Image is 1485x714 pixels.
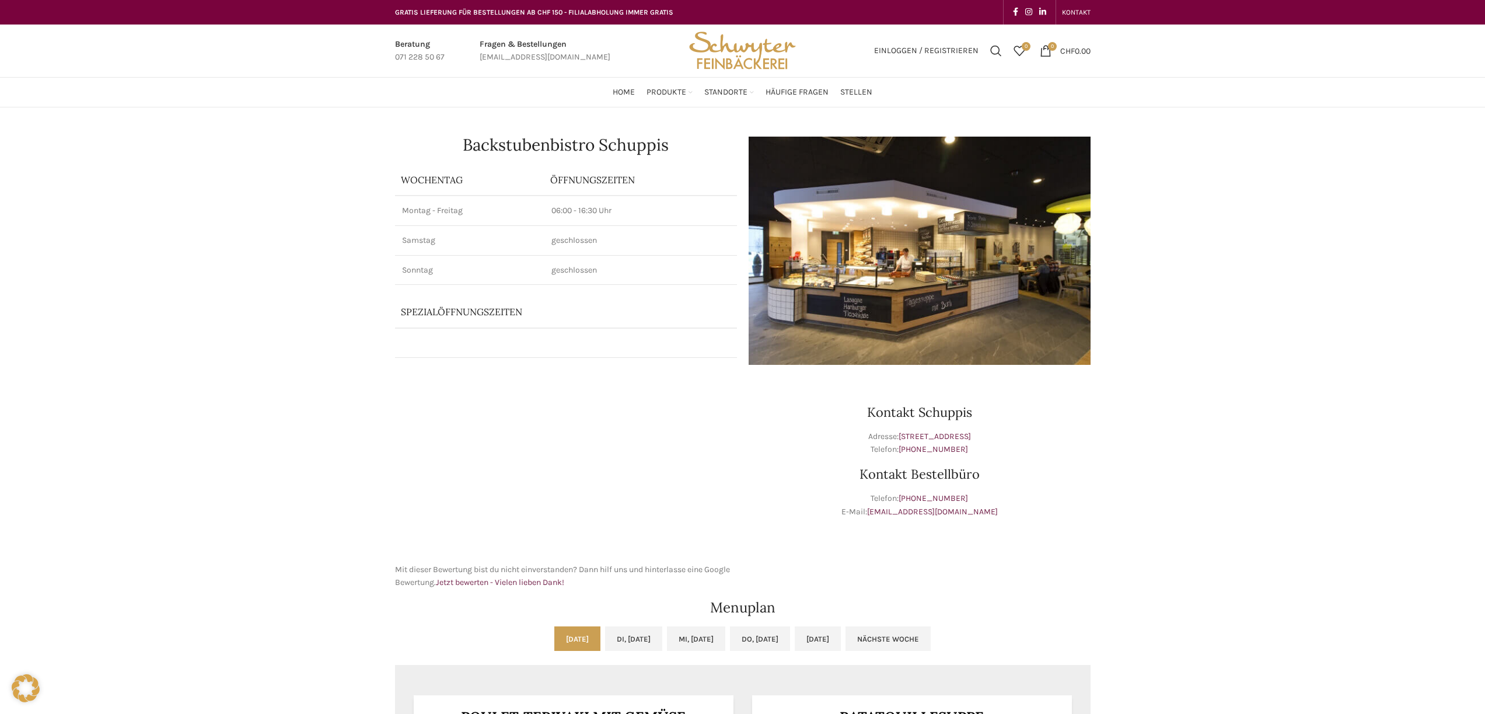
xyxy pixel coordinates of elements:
[402,235,537,246] p: Samstag
[395,8,673,16] span: GRATIS LIEFERUNG FÜR BESTELLUNGEN AB CHF 150 - FILIALABHOLUNG IMMER GRATIS
[647,87,686,98] span: Produkte
[1062,1,1091,24] a: KONTAKT
[401,305,675,318] p: Spezialöffnungszeiten
[401,173,539,186] p: Wochentag
[1008,39,1031,62] div: Meine Wunschliste
[613,87,635,98] span: Home
[667,626,725,651] a: Mi, [DATE]
[395,377,737,552] iframe: schwyter schuppis
[867,507,998,517] a: [EMAIL_ADDRESS][DOMAIN_NAME]
[1022,4,1036,20] a: Instagram social link
[685,25,799,77] img: Bäckerei Schwyter
[749,468,1091,480] h3: Kontakt Bestellbüro
[1062,8,1091,16] span: KONTAKT
[647,81,693,104] a: Produkte
[389,81,1096,104] div: Main navigation
[613,81,635,104] a: Home
[395,38,445,64] a: Infobox link
[554,626,600,651] a: [DATE]
[795,626,841,651] a: [DATE]
[395,601,1091,615] h2: Menuplan
[874,47,979,55] span: Einloggen / Registrieren
[845,626,931,651] a: Nächste Woche
[605,626,662,651] a: Di, [DATE]
[899,444,968,454] a: [PHONE_NUMBER]
[766,87,829,98] span: Häufige Fragen
[550,173,731,186] p: ÖFFNUNGSZEITEN
[899,431,971,441] a: [STREET_ADDRESS]
[1060,46,1075,55] span: CHF
[551,205,730,217] p: 06:00 - 16:30 Uhr
[551,235,730,246] p: geschlossen
[840,81,872,104] a: Stellen
[868,39,984,62] a: Einloggen / Registrieren
[1060,46,1091,55] bdi: 0.00
[395,137,737,153] h1: Backstubenbistro Schuppis
[480,38,610,64] a: Infobox link
[685,45,799,55] a: Site logo
[984,39,1008,62] a: Suchen
[749,492,1091,518] p: Telefon: E-Mail:
[1056,1,1096,24] div: Secondary navigation
[436,577,564,587] a: Jetzt bewerten - Vielen lieben Dank!
[704,81,754,104] a: Standorte
[402,264,537,276] p: Sonntag
[730,626,790,651] a: Do, [DATE]
[1034,39,1096,62] a: 0 CHF0.00
[395,563,737,590] p: Mit dieser Bewertung bist du nicht einverstanden? Dann hilf uns und hinterlasse eine Google Bewer...
[1009,4,1022,20] a: Facebook social link
[1008,39,1031,62] a: 0
[840,87,872,98] span: Stellen
[749,430,1091,457] p: Adresse: Telefon:
[1036,4,1050,20] a: Linkedin social link
[704,87,747,98] span: Standorte
[1048,42,1057,51] span: 0
[402,205,537,217] p: Montag - Freitag
[551,264,730,276] p: geschlossen
[766,81,829,104] a: Häufige Fragen
[1022,42,1030,51] span: 0
[899,493,968,503] a: [PHONE_NUMBER]
[749,406,1091,419] h3: Kontakt Schuppis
